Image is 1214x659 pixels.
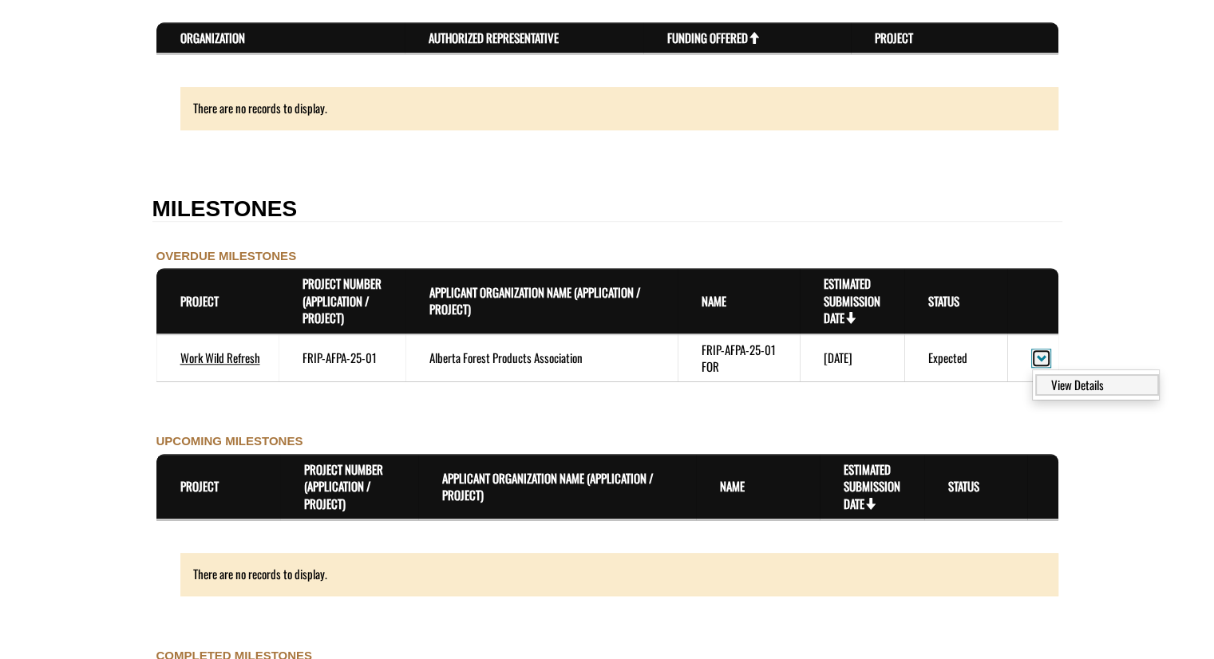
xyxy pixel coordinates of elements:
[429,283,641,318] a: Applicant Organization Name (Application / Project)
[1031,349,1051,369] button: action menu
[156,334,279,382] td: Work Wild Refresh
[4,18,168,36] a: FRIP Progress Report - Template .docx
[180,349,260,366] a: Work Wild Refresh
[156,432,303,449] label: UPCOMING MILESTONES
[1035,374,1159,396] a: View details
[279,334,405,382] td: FRIP-AFPA-25-01
[904,334,1007,382] td: Expected
[1007,269,1058,334] th: Actions
[304,460,383,512] a: Project Number (Application / Project)
[800,334,904,382] td: 9/15/2025
[824,349,852,366] time: [DATE]
[156,247,297,264] label: OVERDUE MILESTONES
[180,87,1058,129] div: There are no records to display.
[702,292,726,310] a: Name
[928,292,959,310] a: Status
[442,469,654,503] a: Applicant Organization Name (Application / Project)
[303,274,382,326] a: Project Number (Application / Project)
[180,29,245,46] a: Organization
[667,29,760,46] a: Funding Offered
[180,477,219,495] a: Project
[4,73,148,90] a: FRIP Final Report - Template.docx
[720,477,745,495] a: Name
[429,29,559,46] a: Authorized Representative
[152,197,1062,223] h2: MILESTONES
[678,334,800,382] td: FRIP-AFPA-25-01 FOR
[180,553,1058,595] div: There are no records to display.
[824,274,880,326] a: Estimated Submission Date
[875,29,913,46] a: Project
[4,54,127,71] label: Final Reporting Template File
[948,477,979,495] a: Status
[405,334,678,382] td: Alberta Forest Products Association
[180,292,219,310] a: Project
[4,128,16,144] div: ---
[844,460,900,512] a: Estimated Submission Date
[1007,334,1058,382] td: action menu
[156,87,1058,129] div: There are no records to display.
[4,109,94,125] label: File field for users to download amendment request template
[156,553,1058,595] div: There are no records to display.
[1027,454,1058,519] th: Actions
